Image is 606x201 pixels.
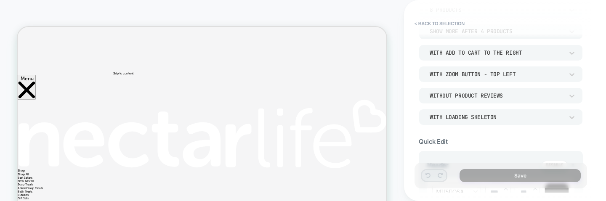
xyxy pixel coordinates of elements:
div: 8 Products [430,6,563,13]
span: Menu [1,65,21,73]
div: WITH LOADING SKELETON [430,114,563,121]
span: - [571,161,574,169]
button: Gorgias live chat [4,3,73,25]
h1: Chat with us [27,10,63,18]
a: Skip to content [127,59,154,64]
span: Header [427,161,448,169]
div: With Zoom Button - Top Left [430,71,563,78]
span: Quick Edit [419,138,447,145]
div: With add to cart to the right [430,49,563,56]
button: Save [460,169,581,182]
div: Show more after 4 Products [430,28,563,35]
div: Without Product Reviews [430,92,563,99]
button: < Back to selection [410,17,469,30]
